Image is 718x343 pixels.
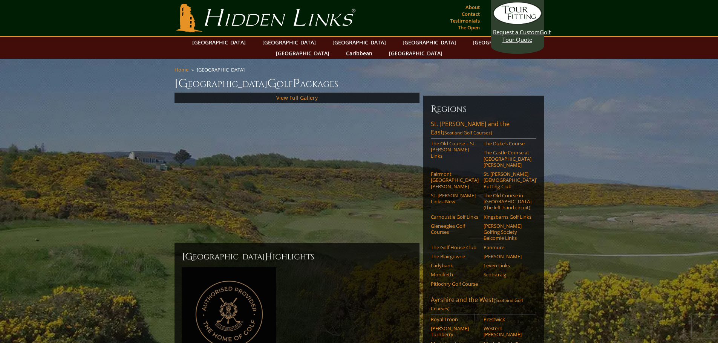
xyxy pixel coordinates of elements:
[484,271,531,277] a: Scotscraig
[293,76,300,91] span: P
[493,28,540,36] span: Request a Custom
[484,149,531,168] a: The Castle Course at [GEOGRAPHIC_DATA][PERSON_NAME]
[385,48,446,59] a: [GEOGRAPHIC_DATA]
[484,244,531,250] a: Panmure
[431,262,479,268] a: Ladybank
[448,15,482,26] a: Testimonials
[431,171,479,189] a: Fairmont [GEOGRAPHIC_DATA][PERSON_NAME]
[484,325,531,338] a: Western [PERSON_NAME]
[399,37,460,48] a: [GEOGRAPHIC_DATA]
[460,9,482,19] a: Contact
[469,37,530,48] a: [GEOGRAPHIC_DATA]
[267,76,277,91] span: G
[188,37,250,48] a: [GEOGRAPHIC_DATA]
[456,22,482,33] a: The Open
[197,66,248,73] li: [GEOGRAPHIC_DATA]
[431,214,479,220] a: Carnoustie Golf Links
[493,2,542,43] a: Request a CustomGolf Tour Quote
[431,325,479,338] a: [PERSON_NAME] Turnberry
[484,171,531,189] a: St. [PERSON_NAME] [DEMOGRAPHIC_DATA]’ Putting Club
[484,253,531,259] a: [PERSON_NAME]
[484,140,531,146] a: The Duke’s Course
[431,192,479,205] a: St. [PERSON_NAME] Links–New
[484,262,531,268] a: Leven Links
[484,214,531,220] a: Kingsbarns Golf Links
[431,103,536,115] h6: Regions
[431,253,479,259] a: The Blairgowrie
[484,223,531,241] a: [PERSON_NAME] Golfing Society Balcomie Links
[431,120,536,139] a: St. [PERSON_NAME] and the East(Scotland Golf Courses)
[265,251,273,263] span: H
[431,271,479,277] a: Monifieth
[276,94,318,101] a: View Full Gallery
[431,296,536,314] a: Ayrshire and the West(Scotland Golf Courses)
[259,37,320,48] a: [GEOGRAPHIC_DATA]
[182,251,412,263] h2: [GEOGRAPHIC_DATA] ighlights
[175,76,544,91] h1: [GEOGRAPHIC_DATA] olf ackages
[431,223,479,235] a: Gleneagles Golf Courses
[464,2,482,12] a: About
[431,316,479,322] a: Royal Troon
[329,37,390,48] a: [GEOGRAPHIC_DATA]
[484,316,531,322] a: Prestwick
[484,192,531,211] a: The Old Course in [GEOGRAPHIC_DATA] (the left-hand circuit)
[443,130,492,136] span: (Scotland Golf Courses)
[431,297,523,312] span: (Scotland Golf Courses)
[431,140,479,159] a: The Old Course – St. [PERSON_NAME] Links
[272,48,333,59] a: [GEOGRAPHIC_DATA]
[431,281,479,287] a: Pitlochry Golf Course
[431,244,479,250] a: The Golf House Club
[342,48,376,59] a: Caribbean
[175,66,188,73] a: Home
